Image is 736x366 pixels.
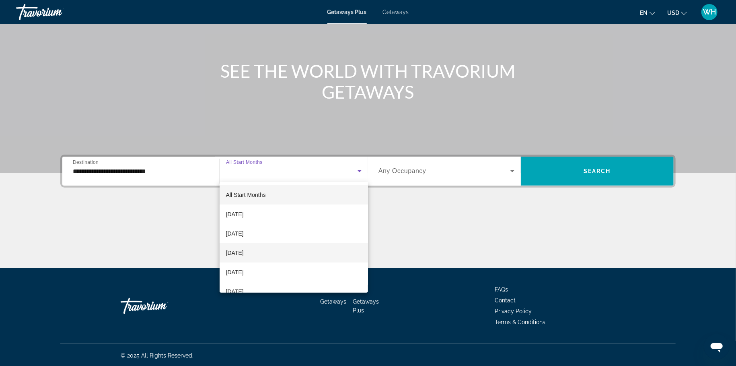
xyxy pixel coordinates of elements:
span: All Start Months [226,192,266,198]
span: [DATE] [226,209,244,219]
iframe: Button to launch messaging window [704,334,730,360]
span: [DATE] [226,287,244,296]
span: [DATE] [226,229,244,238]
span: [DATE] [226,248,244,258]
span: [DATE] [226,267,244,277]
